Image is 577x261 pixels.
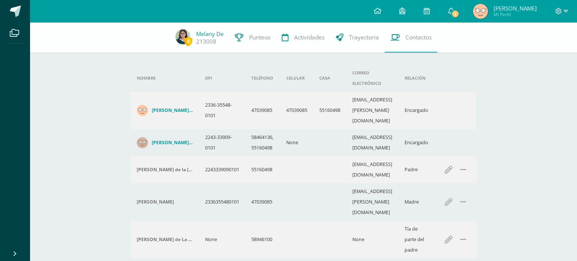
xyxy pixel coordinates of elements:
[196,30,224,38] a: Melany de
[199,183,245,221] td: 2336355480101
[399,129,435,156] td: Encargado
[245,92,280,129] td: 47039085
[245,129,280,156] td: 58464136, 55160498
[276,23,330,53] a: Actividades
[399,156,435,183] td: Padre
[249,33,270,41] span: Punteos
[199,221,245,258] td: None
[137,237,193,243] h4: [PERSON_NAME] de La [PERSON_NAME]
[137,137,193,148] a: [PERSON_NAME] De La [PERSON_NAME]
[137,137,148,148] img: d3a530a98326b3de5df6a63ce0495e9c.png
[137,105,148,116] img: 2f57400d7ca5787a3875a6c4dc944dd2.png
[346,65,399,92] th: Correo electrónico
[229,23,276,53] a: Punteos
[473,4,488,19] img: ec776638e2b37e158411211b4036a738.png
[199,129,245,156] td: 2243-33909-0101
[399,221,435,258] td: Tía de parte del padre
[137,199,193,205] div: Evelyn Rivera
[199,92,245,129] td: 2336-35548-0101
[199,156,245,183] td: 2243339090101
[346,221,399,258] td: None
[245,65,280,92] th: Teléfono
[346,92,399,129] td: [EMAIL_ADDRESS][PERSON_NAME][DOMAIN_NAME]
[330,23,385,53] a: Trayectoria
[494,5,537,12] span: [PERSON_NAME]
[152,107,193,113] h4: [PERSON_NAME] [PERSON_NAME]
[131,65,199,92] th: Nombre
[313,92,346,129] td: 55160498
[245,221,280,258] td: 58946100
[294,33,325,41] span: Actividades
[346,183,399,221] td: [EMAIL_ADDRESS][PERSON_NAME][DOMAIN_NAME]
[137,167,193,173] div: Oscar de la cruz
[451,10,459,18] span: 2
[199,65,245,92] th: DPI
[137,167,193,173] h4: [PERSON_NAME] de la [PERSON_NAME]
[399,92,435,129] td: Encargado
[349,33,379,41] span: Trayectoria
[196,38,216,45] a: 213008
[137,105,193,116] a: [PERSON_NAME] [PERSON_NAME]
[280,129,313,156] td: None
[280,92,313,129] td: 47039085
[137,237,193,243] div: Lisseth de La Cruz
[313,65,346,92] th: Casa
[184,36,192,46] span: 0
[494,11,537,18] span: Mi Perfil
[399,65,435,92] th: Relación
[280,65,313,92] th: Celular
[245,156,280,183] td: 55160498
[137,199,174,205] h4: [PERSON_NAME]
[346,129,399,156] td: [EMAIL_ADDRESS][DOMAIN_NAME]
[175,29,190,44] img: d767a28e0159f41e94eb54805d237cff.png
[399,183,435,221] td: Madre
[385,23,437,53] a: Contactos
[152,140,193,146] h4: [PERSON_NAME] De La [PERSON_NAME]
[245,183,280,221] td: 47039085
[405,33,432,41] span: Contactos
[346,156,399,183] td: [EMAIL_ADDRESS][DOMAIN_NAME]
